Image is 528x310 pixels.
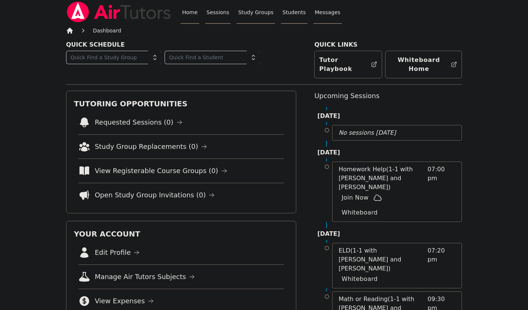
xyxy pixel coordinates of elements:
[66,40,297,49] h4: Quick Schedule
[165,51,260,64] input: Quick Find a Student
[95,190,215,200] a: Open Study Group Invitations (0)
[95,296,154,306] a: View Expenses
[341,193,368,202] span: Join Now
[314,40,462,49] h4: Quick Links
[385,51,462,78] button: Whiteboard Home
[66,1,172,22] img: Air Tutors
[428,165,456,219] span: 07:00 pm
[314,147,343,159] li: [DATE]
[95,166,227,176] a: View Registerable Course Groups (0)
[338,129,396,136] span: No sessions [DATE]
[338,246,424,273] a: ELD(1-1 with [PERSON_NAME] and [PERSON_NAME])
[338,273,381,285] button: Whiteboard
[338,207,381,219] button: Whiteboard
[95,272,195,282] a: Manage Air Tutors Subjects
[338,166,413,191] span: Homework Help ( 1-1 with [PERSON_NAME] and [PERSON_NAME] )
[93,27,121,34] a: Dashboard
[338,165,424,192] a: Homework Help(1-1 with [PERSON_NAME] and [PERSON_NAME])
[95,247,140,258] a: Edit Profile
[338,247,401,272] span: ELD ( 1-1 with [PERSON_NAME] and [PERSON_NAME] )
[95,117,182,128] a: Requested Sessions (0)
[95,141,207,152] a: Study Group Replacements (0)
[66,27,462,34] nav: Breadcrumb
[315,9,341,16] span: Messages
[314,228,343,240] li: [DATE]
[314,110,343,122] li: [DATE]
[66,51,162,64] input: Quick Find a Study Group
[93,28,121,34] span: Dashboard
[72,227,290,241] h3: Your Account
[72,97,290,110] h3: Tutoring Opportunities
[338,192,385,204] button: Join Now
[314,91,462,101] h3: Upcoming Sessions
[314,51,382,78] a: Tutor Playbook
[428,246,456,285] span: 07:20 pm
